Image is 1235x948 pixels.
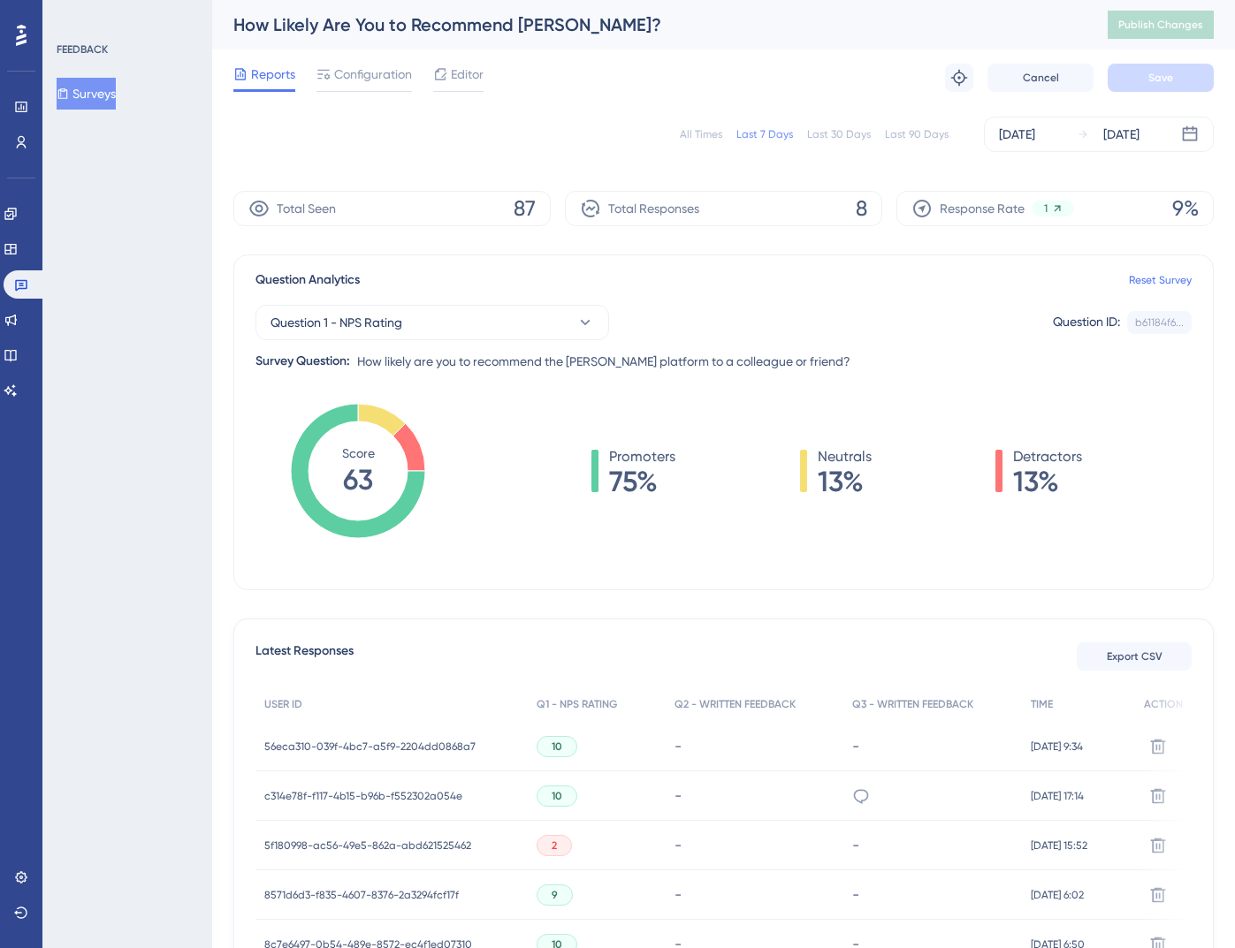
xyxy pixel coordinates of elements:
[885,127,949,141] div: Last 90 Days
[233,12,1063,37] div: How Likely Are You to Recommend [PERSON_NAME]?
[680,127,722,141] div: All Times
[999,124,1035,145] div: [DATE]
[807,127,871,141] div: Last 30 Days
[1103,124,1140,145] div: [DATE]
[736,127,793,141] div: Last 7 Days
[1118,18,1203,32] span: Publish Changes
[57,42,108,57] div: FEEDBACK
[1108,11,1214,39] button: Publish Changes
[57,78,116,110] button: Surveys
